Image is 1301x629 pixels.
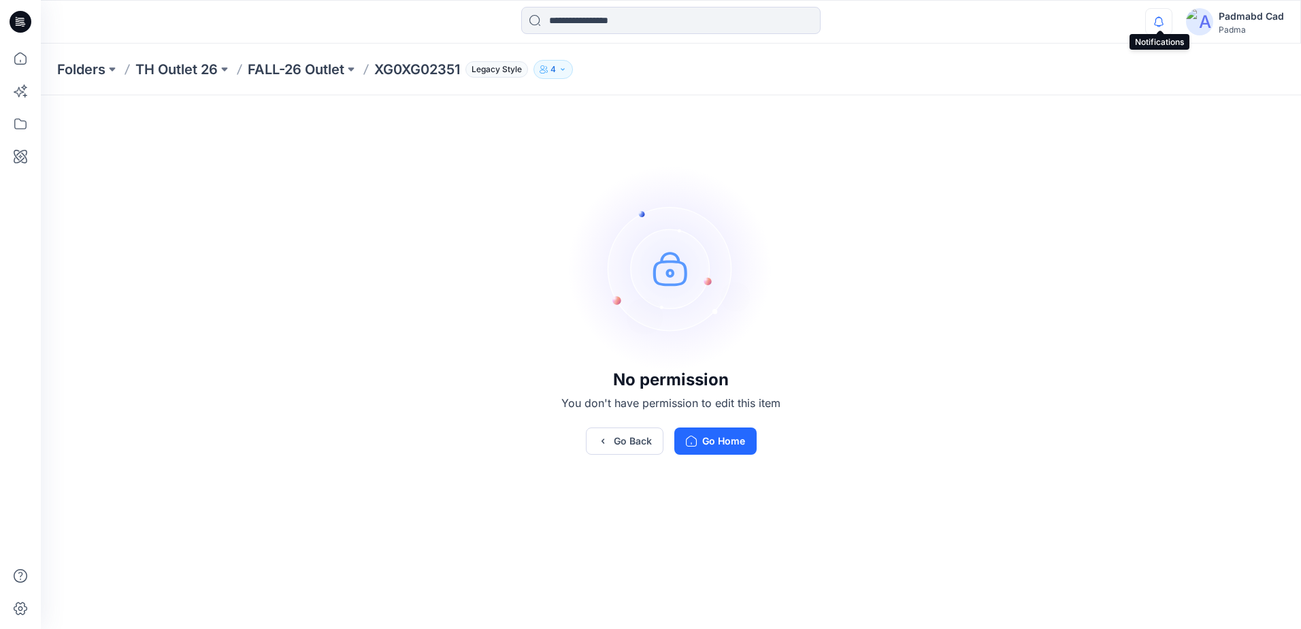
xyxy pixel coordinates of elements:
[465,61,528,78] span: Legacy Style
[674,428,757,455] button: Go Home
[561,395,780,411] p: You don't have permission to edit this item
[248,60,344,79] a: FALL-26 Outlet
[374,60,460,79] p: XG0XG02351
[1219,25,1284,35] div: Padma
[460,60,528,79] button: Legacy Style
[569,166,773,370] img: no-perm.svg
[1219,8,1284,25] div: Padmabd Cad
[1186,8,1213,35] img: avatar
[550,62,556,77] p: 4
[533,60,573,79] button: 4
[586,428,663,455] button: Go Back
[57,60,105,79] a: Folders
[561,370,780,389] h3: No permission
[135,60,218,79] a: TH Outlet 26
